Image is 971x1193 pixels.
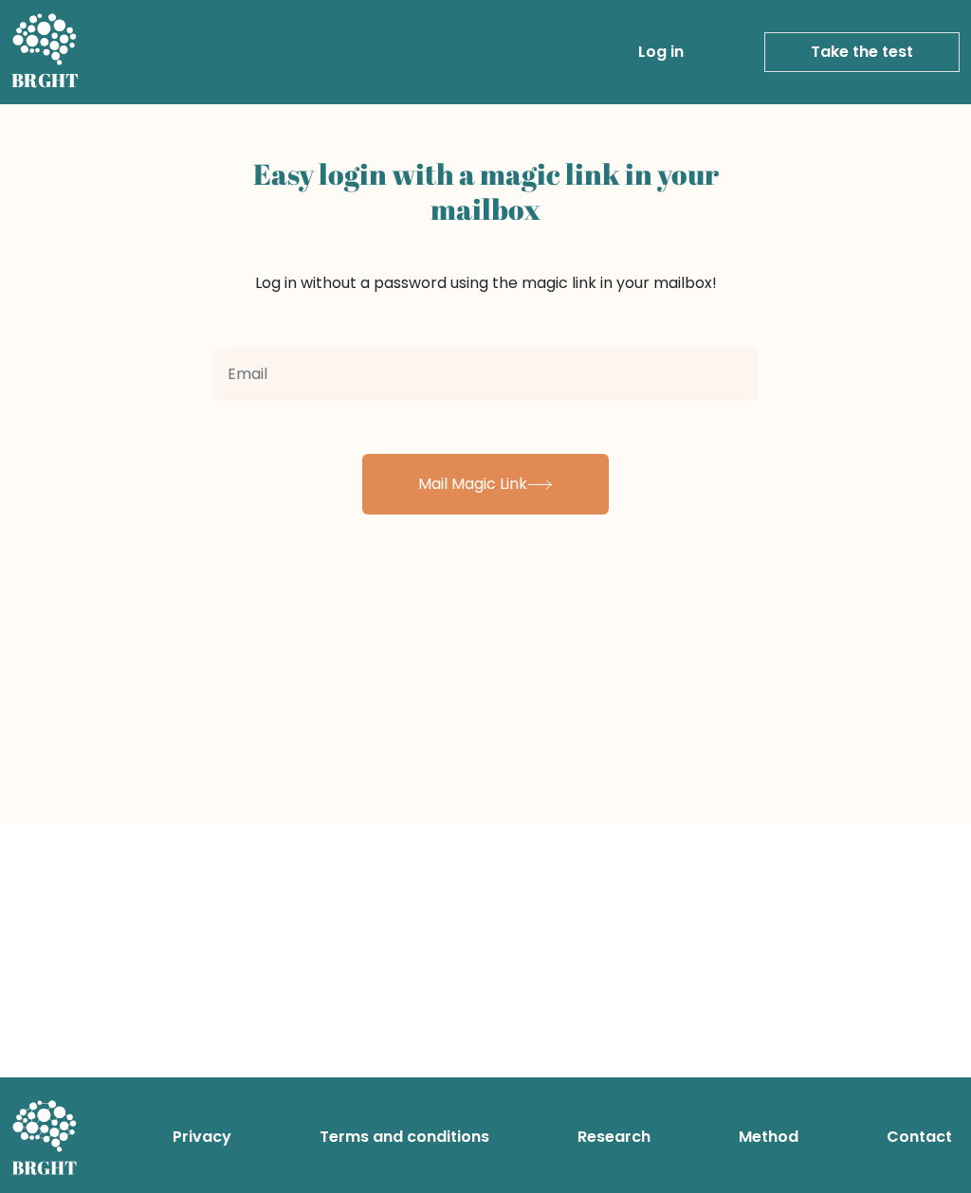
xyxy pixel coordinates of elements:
button: Mail Magic Link [362,454,609,515]
a: Take the test [764,32,960,72]
h2: Easy login with a magic link in your mailbox [212,157,759,226]
a: Contact [879,1118,960,1156]
div: Log in without a password using the magic link in your mailbox! [212,150,759,340]
a: BRGHT [11,8,80,97]
a: Method [731,1118,806,1156]
a: Privacy [165,1118,239,1156]
a: Log in [631,33,691,71]
input: Email [212,348,759,401]
h5: BRGHT [11,69,80,92]
a: Terms and conditions [312,1118,497,1156]
a: Research [570,1118,658,1156]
